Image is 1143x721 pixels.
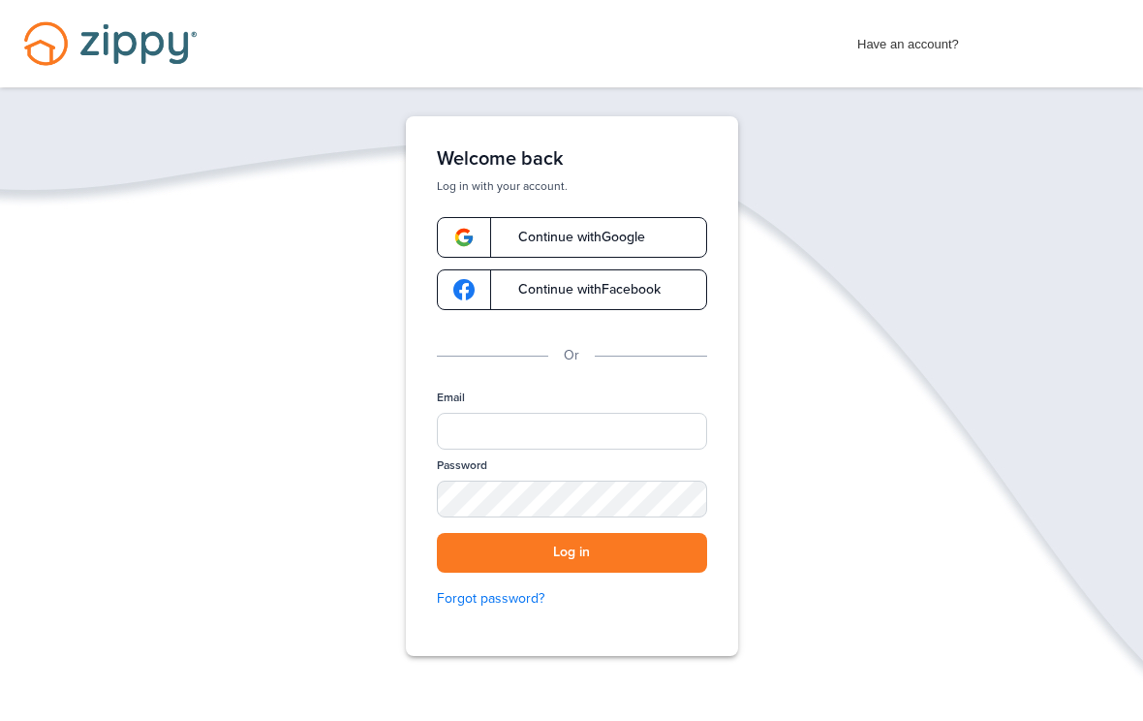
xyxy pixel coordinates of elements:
[437,217,707,258] a: google-logoContinue withGoogle
[437,533,707,573] button: Log in
[437,390,465,406] label: Email
[437,269,707,310] a: google-logoContinue withFacebook
[437,413,707,450] input: Email
[564,345,579,366] p: Or
[857,24,959,55] span: Have an account?
[499,231,645,244] span: Continue with Google
[437,147,707,171] h1: Welcome back
[499,283,661,297] span: Continue with Facebook
[437,588,707,610] a: Forgot password?
[437,481,707,517] input: Password
[437,178,707,194] p: Log in with your account.
[453,279,475,300] img: google-logo
[437,457,487,474] label: Password
[453,227,475,248] img: google-logo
